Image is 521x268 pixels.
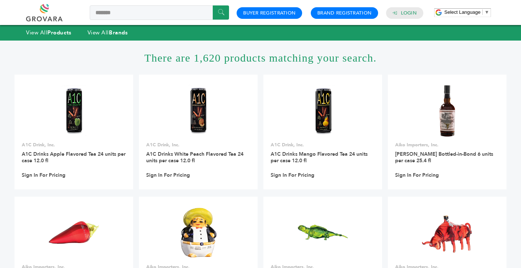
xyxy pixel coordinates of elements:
strong: Brands [109,29,128,36]
input: Search a product or brand... [90,5,229,20]
img: Don Chinto Iguana 4 units per case 25.4 fl [297,206,349,259]
h1: There are 1,620 products matching your search. [14,41,507,75]
img: Don Chinto Hombre 6 units per case 25.4 fl [172,206,225,259]
img: Don Chinto Red Ox 4 units per case 25.4 fl [421,206,474,259]
img: A1C Drinks Mango Flavored Tea 24 units per case 12.0 fl [297,84,349,137]
img: Don Chinto Chili 4 units per case 25.4 fl [48,206,100,259]
span: Select Language [444,9,480,15]
a: A1C Drinks White Peach Flavored Tea 24 units per case 12.0 fl [146,151,243,164]
img: A1C Drinks Apple Flavored Tea 24 units per case 12.0 fl [48,84,100,137]
a: Sign In For Pricing [271,172,314,179]
a: [PERSON_NAME] Bottled-in-Bond 6 units per case 25.4 fl [395,151,493,164]
img: A1C Drinks White Peach Flavored Tea 24 units per case 12.0 fl [172,84,225,137]
a: A1C Drinks Mango Flavored Tea 24 units per case 12.0 fl [271,151,368,164]
a: Sign In For Pricing [146,172,190,179]
a: View AllProducts [26,29,72,36]
a: Sign In For Pricing [22,172,65,179]
a: Brand Registration [317,10,372,16]
strong: Products [47,29,71,36]
img: Doc Holliday Bottled-in-Bond 6 units per case 25.4 fl [421,84,474,137]
p: Aiko Importers, Inc. [395,142,499,148]
a: View AllBrands [88,29,128,36]
span: ▼ [484,9,489,15]
a: Login [401,10,417,16]
a: A1C Drinks Apple Flavored Tea 24 units per case 12.0 fl [22,151,126,164]
p: A1C Drink, Inc. [22,142,126,148]
a: Select Language​ [444,9,489,15]
a: Buyer Registration [243,10,296,16]
p: A1C Drink, Inc. [146,142,250,148]
p: A1C Drink, Inc. [271,142,375,148]
span: ​ [482,9,483,15]
a: Sign In For Pricing [395,172,439,179]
